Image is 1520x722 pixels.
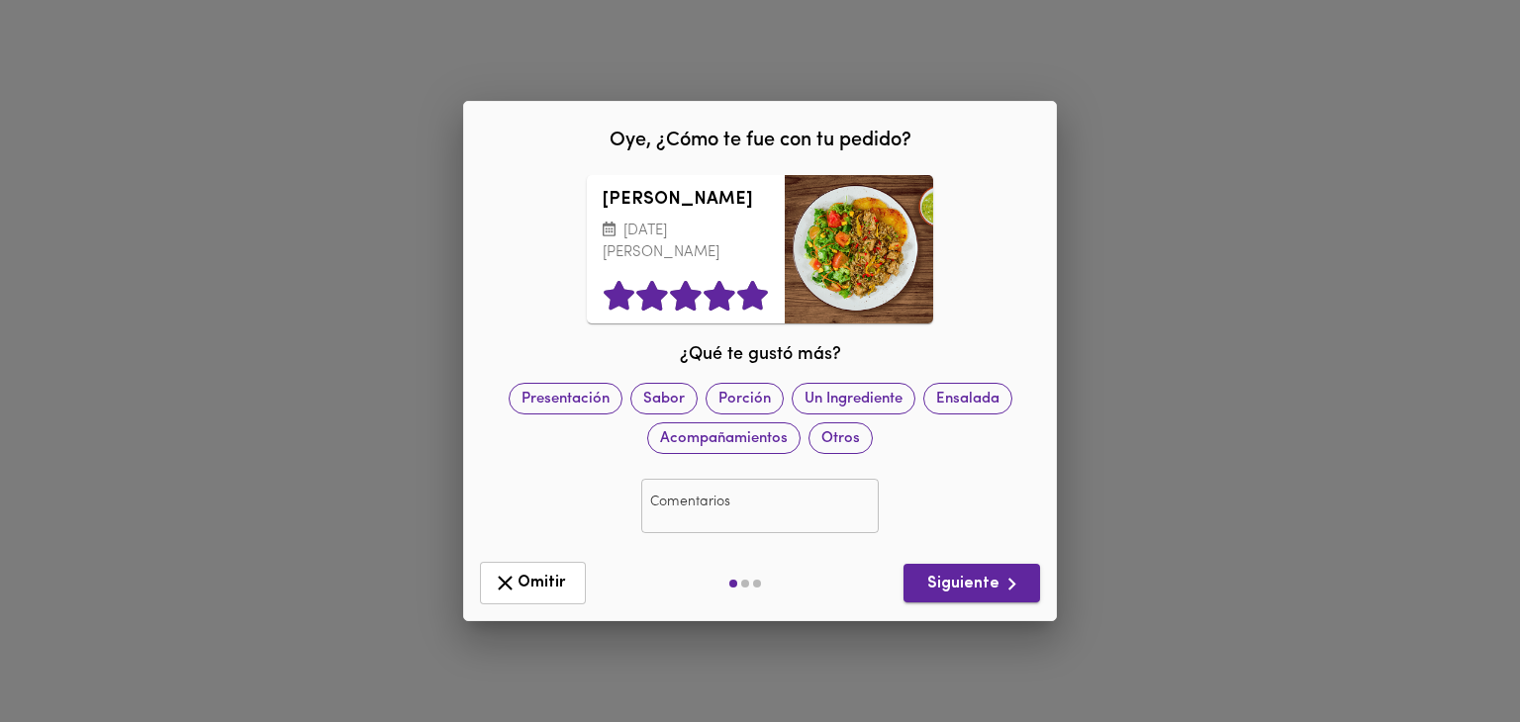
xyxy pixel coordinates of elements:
[603,191,769,211] h3: [PERSON_NAME]
[493,571,573,595] span: Omitir
[647,423,801,455] div: Acompañamientos
[630,384,698,415] div: Sabor
[706,384,784,415] div: Porción
[707,389,783,409] span: Porción
[610,131,911,150] span: Oye, ¿Cómo te fue con tu pedido?
[1405,607,1500,702] iframe: Messagebird Livechat Widget
[785,175,933,323] div: Arroz chaufa
[489,334,1031,370] div: ¿Qué te gustó más?
[510,389,621,409] span: Presentación
[903,564,1040,602] button: Siguiente
[603,221,769,265] p: [DATE][PERSON_NAME]
[509,384,622,415] div: Presentación
[648,428,800,449] span: Acompañamientos
[809,428,872,449] span: Otros
[631,389,697,409] span: Sabor
[793,389,914,409] span: Un Ingrediente
[792,384,915,415] div: Un Ingrediente
[924,389,1011,409] span: Ensalada
[919,572,1024,596] span: Siguiente
[808,423,873,455] div: Otros
[480,562,586,604] button: Omitir
[923,384,1012,415] div: Ensalada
